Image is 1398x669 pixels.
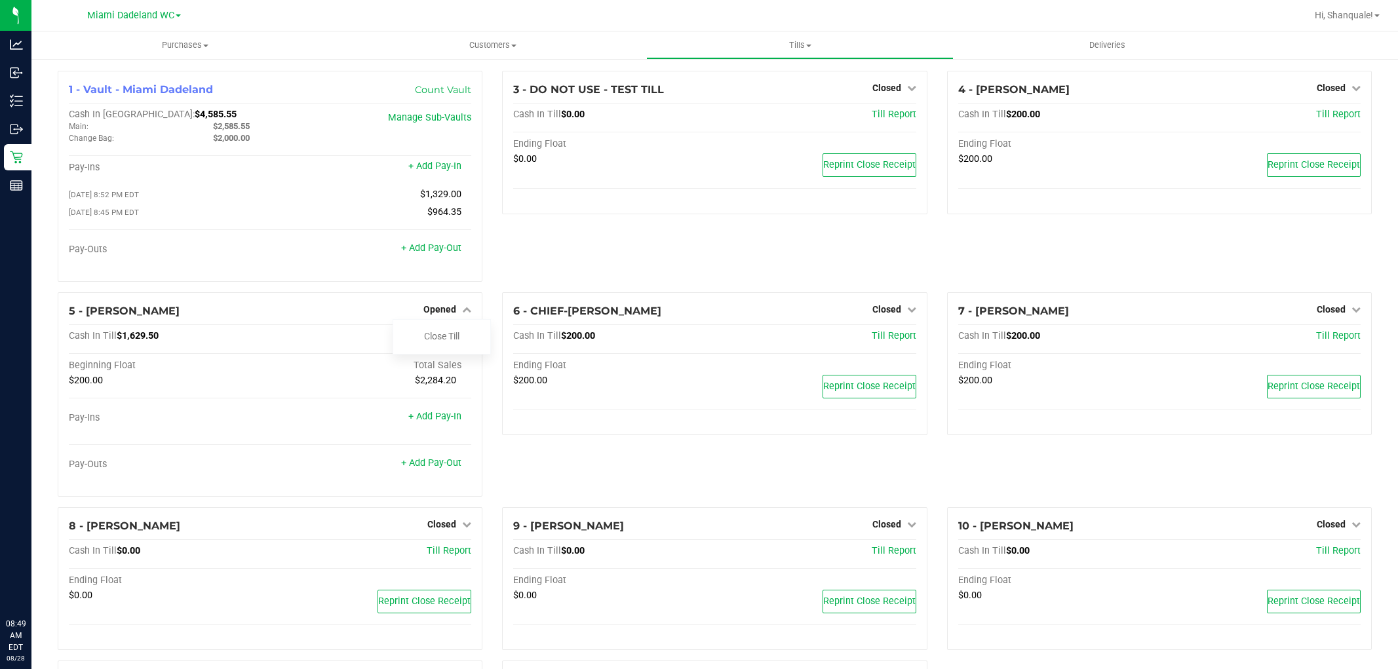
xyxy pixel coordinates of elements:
a: Close Till [424,331,459,341]
span: Reprint Close Receipt [823,596,916,607]
button: Reprint Close Receipt [378,590,471,613]
span: Main: [69,122,88,131]
span: Closed [1317,83,1346,93]
span: $0.00 [69,590,92,601]
span: $0.00 [561,109,585,120]
span: Opened [423,304,456,315]
span: $0.00 [513,153,537,164]
inline-svg: Reports [10,179,23,192]
span: Reprint Close Receipt [1268,381,1360,392]
button: Reprint Close Receipt [823,375,916,398]
span: $0.00 [117,545,140,556]
span: Purchases [31,39,339,51]
span: $0.00 [1006,545,1030,556]
span: Reprint Close Receipt [1268,159,1360,170]
span: Closed [1317,519,1346,529]
span: $0.00 [513,590,537,601]
span: Closed [427,519,456,529]
span: Reprint Close Receipt [823,381,916,392]
div: Beginning Float [69,360,270,372]
span: Tills [647,39,953,51]
div: Ending Float [958,360,1159,372]
span: Change Bag: [69,134,114,143]
a: Till Report [872,330,916,341]
span: Deliveries [1072,39,1143,51]
span: 9 - [PERSON_NAME] [513,520,624,532]
span: Cash In Till [958,545,1006,556]
span: $200.00 [958,153,992,164]
span: Till Report [1316,109,1361,120]
span: Closed [872,304,901,315]
a: Till Report [1316,330,1361,341]
span: Reprint Close Receipt [823,159,916,170]
span: Closed [1317,304,1346,315]
span: $2,284.20 [415,375,456,386]
div: Pay-Ins [69,162,270,174]
span: 5 - [PERSON_NAME] [69,305,180,317]
span: $1,629.50 [117,330,159,341]
span: Cash In Till [958,330,1006,341]
span: Cash In [GEOGRAPHIC_DATA]: [69,109,195,120]
span: Cash In Till [958,109,1006,120]
a: Till Report [427,545,471,556]
span: $200.00 [561,330,595,341]
span: $4,585.55 [195,109,237,120]
span: Cash In Till [513,109,561,120]
inline-svg: Retail [10,151,23,164]
a: + Add Pay-Out [401,242,461,254]
span: $200.00 [513,375,547,386]
inline-svg: Inventory [10,94,23,107]
div: Ending Float [958,138,1159,150]
span: Closed [872,519,901,529]
span: Till Report [1316,545,1361,556]
span: $200.00 [1006,109,1040,120]
span: $200.00 [1006,330,1040,341]
span: Cash In Till [69,330,117,341]
div: Pay-Ins [69,412,270,424]
button: Reprint Close Receipt [823,153,916,177]
p: 08:49 AM EDT [6,618,26,653]
span: Miami Dadeland WC [87,10,174,21]
a: + Add Pay-In [408,411,461,422]
a: Till Report [872,545,916,556]
span: 1 - Vault - Miami Dadeland [69,83,213,96]
div: Ending Float [513,138,714,150]
span: $200.00 [958,375,992,386]
span: Cash In Till [513,330,561,341]
button: Reprint Close Receipt [1267,375,1361,398]
a: Tills [646,31,954,59]
a: + Add Pay-Out [401,457,461,468]
p: 08/28 [6,653,26,663]
span: $964.35 [427,206,461,218]
div: Pay-Outs [69,459,270,470]
span: 4 - [PERSON_NAME] [958,83,1070,96]
div: Ending Float [513,575,714,586]
a: + Add Pay-In [408,161,461,172]
span: $200.00 [69,375,103,386]
a: Count Vault [415,84,471,96]
inline-svg: Outbound [10,123,23,136]
a: Till Report [872,109,916,120]
button: Reprint Close Receipt [1267,590,1361,613]
div: Ending Float [69,575,270,586]
a: Purchases [31,31,339,59]
span: Reprint Close Receipt [378,596,471,607]
div: Ending Float [513,360,714,372]
a: Customers [339,31,646,59]
button: Reprint Close Receipt [1267,153,1361,177]
span: 7 - [PERSON_NAME] [958,305,1069,317]
span: [DATE] 8:52 PM EDT [69,190,139,199]
a: Deliveries [954,31,1261,59]
span: 6 - CHIEF-[PERSON_NAME] [513,305,661,317]
inline-svg: Analytics [10,38,23,51]
inline-svg: Inbound [10,66,23,79]
span: $1,329.00 [420,189,461,200]
span: Cash In Till [69,545,117,556]
span: $0.00 [958,590,982,601]
span: Hi, Shanquale! [1315,10,1373,20]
